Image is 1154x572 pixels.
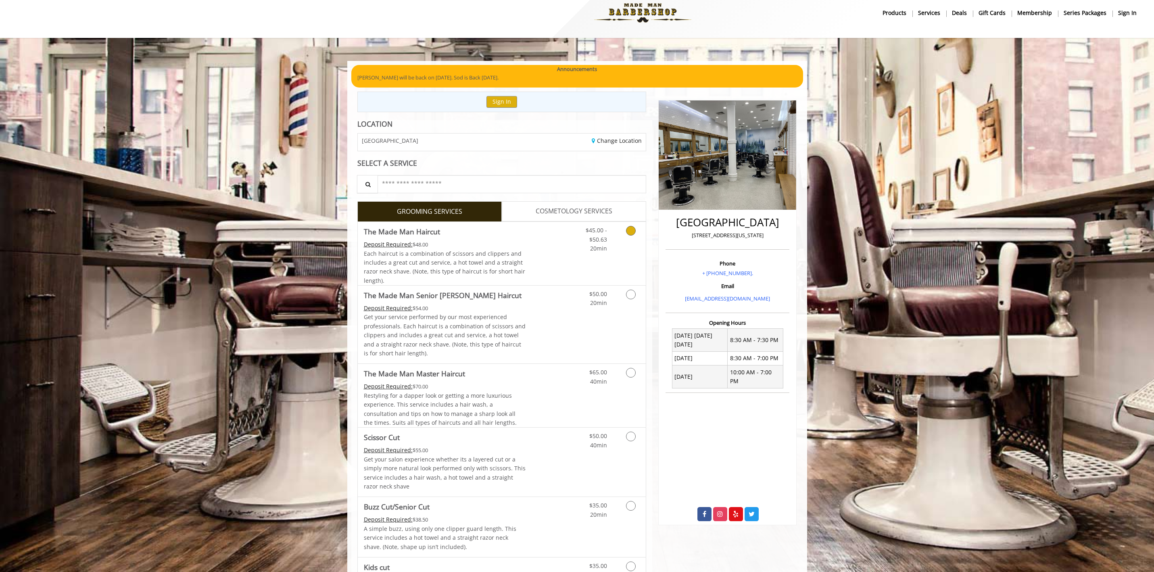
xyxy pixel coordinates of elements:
span: Restyling for a dapper look or getting a more luxurious experience. This service includes a hair ... [364,392,517,426]
b: LOCATION [357,119,392,129]
span: 20min [590,299,607,307]
td: 8:30 AM - 7:30 PM [728,329,783,352]
span: $45.00 - $50.63 [586,226,607,243]
span: 40min [590,441,607,449]
b: products [883,8,906,17]
a: [EMAIL_ADDRESS][DOMAIN_NAME] [685,295,770,302]
a: sign insign in [1112,7,1142,19]
b: Series packages [1064,8,1106,17]
b: sign in [1118,8,1137,17]
span: $50.00 [589,290,607,298]
b: The Made Man Senior [PERSON_NAME] Haircut [364,290,522,301]
div: $70.00 [364,382,526,391]
span: This service needs some Advance to be paid before we block your appointment [364,382,413,390]
a: MembershipMembership [1012,7,1058,19]
span: This service needs some Advance to be paid before we block your appointment [364,304,413,312]
b: gift cards [979,8,1006,17]
b: Services [918,8,940,17]
span: Each haircut is a combination of scissors and clippers and includes a great cut and service, a ho... [364,250,525,284]
span: This service needs some Advance to be paid before we block your appointment [364,446,413,454]
h3: Email [668,283,787,289]
span: $35.00 [589,562,607,570]
a: Series packagesSeries packages [1058,7,1112,19]
p: [PERSON_NAME] will be back on [DATE]. Sod is Back [DATE]. [357,73,797,82]
b: The Made Man Master Haircut [364,368,465,379]
div: $48.00 [364,240,526,249]
span: [GEOGRAPHIC_DATA] [362,138,418,144]
b: Deals [952,8,967,17]
a: Productsproducts [877,7,912,19]
span: 40min [590,378,607,385]
div: SELECT A SERVICE [357,159,647,167]
p: Get your salon experience whether its a layered cut or a simply more natural look performed only ... [364,455,526,491]
h3: Phone [668,261,787,266]
span: 20min [590,511,607,518]
td: 8:30 AM - 7:00 PM [728,351,783,365]
td: 10:00 AM - 7:00 PM [728,365,783,388]
span: This service needs some Advance to be paid before we block your appointment [364,240,413,248]
a: ServicesServices [912,7,946,19]
a: + [PHONE_NUMBER]. [702,269,753,277]
p: Get your service performed by our most experienced professionals. Each haircut is a combination o... [364,313,526,358]
a: DealsDeals [946,7,973,19]
div: $55.00 [364,446,526,455]
div: $54.00 [364,304,526,313]
button: Service Search [357,175,378,193]
b: Membership [1017,8,1052,17]
b: Scissor Cut [364,432,400,443]
p: [STREET_ADDRESS][US_STATE] [668,231,787,240]
div: $38.50 [364,515,526,524]
h2: [GEOGRAPHIC_DATA] [668,217,787,228]
b: Announcements [557,65,597,73]
b: The Made Man Haircut [364,226,440,237]
button: Sign In [486,96,517,108]
a: Gift cardsgift cards [973,7,1012,19]
span: $35.00 [589,501,607,509]
td: [DATE] [DATE] [DATE] [672,329,728,352]
h3: Opening Hours [666,320,789,326]
p: A simple buzz, using only one clipper guard length. This service includes a hot towel and a strai... [364,524,526,551]
span: This service needs some Advance to be paid before we block your appointment [364,516,413,523]
span: GROOMING SERVICES [397,207,462,217]
span: 20min [590,244,607,252]
span: $65.00 [589,368,607,376]
b: Buzz Cut/Senior Cut [364,501,430,512]
td: [DATE] [672,365,728,388]
span: COSMETOLOGY SERVICES [536,206,612,217]
td: [DATE] [672,351,728,365]
a: Change Location [592,137,642,144]
span: $50.00 [589,432,607,440]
